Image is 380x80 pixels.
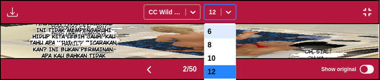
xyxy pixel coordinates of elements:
div: 10 [204,52,236,65]
div: 8 [204,38,236,52]
img: Manga Panel [0,24,379,58]
p: hamil? [60,39,84,49]
div: 6 [204,25,236,38]
img: Previous page [144,64,154,75]
img: Download translated images [7,7,18,17]
span: Show original [321,66,356,72]
p: Aku harus pergi dan membeli pil-pil ini agar tindakan tidak bermoral ini tidak mempengaruhi hidup... [28,6,120,74]
span: 2 / 50 [183,65,197,73]
p: Oh, sial! Oh ya... [301,47,336,63]
input: Show original [360,65,374,74]
div: 12 [204,65,236,79]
